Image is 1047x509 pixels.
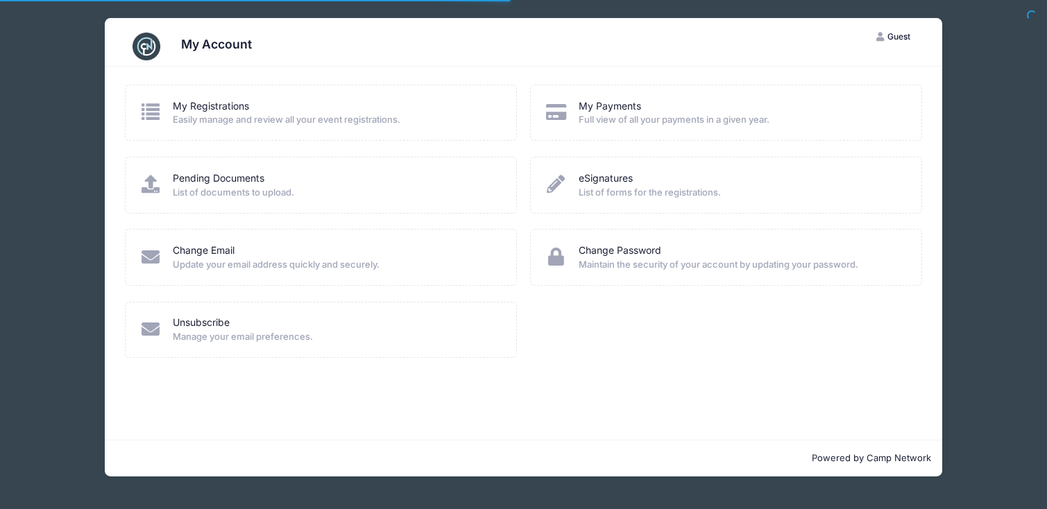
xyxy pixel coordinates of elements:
[116,451,931,465] p: Powered by Camp Network
[864,25,922,49] button: Guest
[579,99,641,114] a: My Payments
[173,186,498,200] span: List of documents to upload.
[579,113,904,127] span: Full view of all your payments in a given year.
[579,258,904,272] span: Maintain the security of your account by updating your password.
[173,171,264,186] a: Pending Documents
[173,316,230,330] a: Unsubscribe
[173,330,498,344] span: Manage your email preferences.
[579,186,904,200] span: List of forms for the registrations.
[173,243,235,258] a: Change Email
[181,37,252,51] h3: My Account
[133,33,160,60] img: CampNetwork
[173,258,498,272] span: Update your email address quickly and securely.
[173,113,498,127] span: Easily manage and review all your event registrations.
[173,99,249,114] a: My Registrations
[579,243,661,258] a: Change Password
[579,171,633,186] a: eSignatures
[887,31,910,42] span: Guest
